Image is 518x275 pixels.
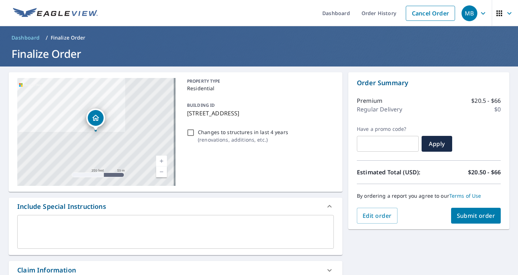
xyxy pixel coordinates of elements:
button: Apply [422,136,452,152]
img: EV Logo [13,8,98,19]
div: Claim Information [17,265,76,275]
div: Dropped pin, building 1, Residential property, 10 Fern St Baldwinville, MA 01436 [86,109,105,131]
a: Cancel Order [406,6,455,21]
span: Submit order [457,212,495,220]
h1: Finalize Order [9,46,509,61]
label: Have a promo code? [357,126,419,132]
div: MB [462,5,477,21]
p: $20.50 - $66 [468,168,501,177]
a: Terms of Use [449,192,481,199]
p: [STREET_ADDRESS] [187,109,331,118]
p: Estimated Total (USD): [357,168,429,177]
button: Submit order [451,208,501,224]
p: Finalize Order [51,34,86,41]
p: ( renovations, additions, etc. ) [198,136,288,143]
button: Edit order [357,208,397,224]
p: PROPERTY TYPE [187,78,331,84]
div: Include Special Instructions [17,202,106,211]
p: Order Summary [357,78,501,88]
a: Dashboard [9,32,43,43]
p: Changes to structures in last 4 years [198,128,288,136]
a: Current Level 17, Zoom Out [156,166,167,177]
a: Current Level 17, Zoom In [156,156,167,166]
p: $20.5 - $66 [471,96,501,105]
p: $0 [494,105,501,114]
span: Edit order [363,212,392,220]
li: / [46,33,48,42]
span: Dashboard [12,34,40,41]
nav: breadcrumb [9,32,509,43]
div: Include Special Instructions [9,198,342,215]
span: Apply [427,140,446,148]
p: Premium [357,96,382,105]
p: Residential [187,84,331,92]
p: Regular Delivery [357,105,402,114]
p: BUILDING ID [187,102,215,108]
p: By ordering a report you agree to our [357,193,501,199]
